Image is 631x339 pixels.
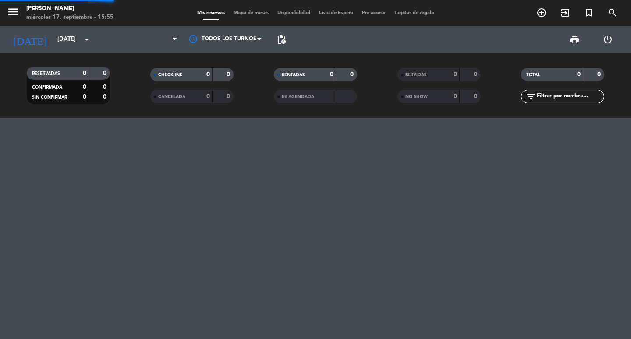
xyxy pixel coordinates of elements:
i: search [607,7,618,18]
strong: 0 [454,71,457,78]
span: Mis reservas [193,11,229,15]
strong: 0 [206,93,210,100]
strong: 0 [330,71,333,78]
i: arrow_drop_down [82,34,92,45]
span: Tarjetas de regalo [390,11,439,15]
strong: 0 [597,71,603,78]
span: SENTADAS [282,73,305,77]
span: SIN CONFIRMAR [32,95,67,100]
strong: 0 [103,70,108,76]
strong: 0 [83,84,86,90]
i: power_settings_new [603,34,613,45]
span: Disponibilidad [273,11,315,15]
span: NO SHOW [405,95,428,99]
span: RESERVADAS [32,71,60,76]
div: LOG OUT [591,26,624,53]
strong: 0 [103,84,108,90]
button: menu [7,5,20,21]
i: filter_list [525,91,536,102]
strong: 0 [454,93,457,100]
strong: 0 [577,71,581,78]
strong: 0 [206,71,210,78]
input: Filtrar por nombre... [536,92,604,101]
strong: 0 [474,93,479,100]
strong: 0 [83,70,86,76]
span: CONFIRMADA [32,85,62,89]
i: [DATE] [7,30,53,49]
strong: 0 [227,71,232,78]
div: miércoles 17. septiembre - 15:55 [26,13,113,22]
span: Lista de Espera [315,11,358,15]
span: Mapa de mesas [229,11,273,15]
span: CHECK INS [158,73,182,77]
i: menu [7,5,20,18]
span: CANCELADA [158,95,185,99]
i: add_circle_outline [536,7,547,18]
span: TOTAL [526,73,540,77]
strong: 0 [83,94,86,100]
span: SERVIDAS [405,73,427,77]
strong: 0 [103,94,108,100]
strong: 0 [350,71,355,78]
span: Pre-acceso [358,11,390,15]
span: RE AGENDADA [282,95,314,99]
i: turned_in_not [584,7,594,18]
strong: 0 [227,93,232,100]
span: print [569,34,580,45]
i: exit_to_app [560,7,571,18]
span: pending_actions [276,34,287,45]
div: [PERSON_NAME] [26,4,113,13]
strong: 0 [474,71,479,78]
